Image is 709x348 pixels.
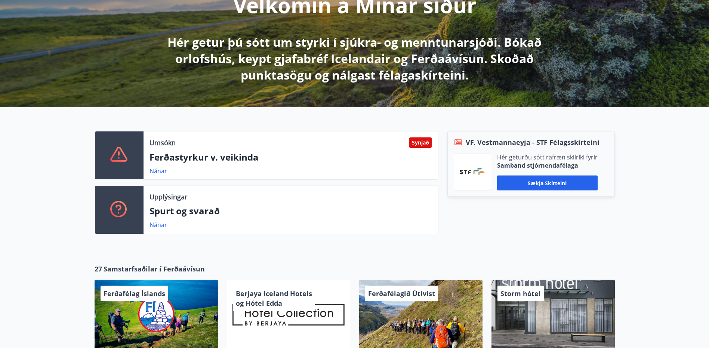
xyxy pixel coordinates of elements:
p: Hér geturðu sótt rafræn skilríki fyrir [497,153,598,161]
button: Sækja skírteini [497,175,598,190]
a: Nánar [149,167,167,175]
span: Samstarfsaðilar í Ferðaávísun [104,264,205,274]
div: Synjað [409,137,432,148]
p: Samband stjórnendafélaga [497,161,598,170]
p: Ferðastyrkur v. veikinda [149,151,432,164]
span: Ferðafélag Íslands [104,289,165,298]
p: Hér getur þú sótt um styrki í sjúkra- og menntunarsjóði. Bókað orlofshús, keypt gjafabréf Iceland... [157,34,552,83]
p: Upplýsingar [149,192,187,202]
span: VF. Vestmannaeyja - STF Félagsskírteini [466,137,599,147]
img: vjCaq2fThgY3EUYqSgpjEiBg6WP39ov69hlhuPVN.png [460,168,485,175]
a: Nánar [149,221,167,229]
span: 27 [95,264,102,274]
p: Spurt og svarað [149,205,432,217]
p: Umsókn [149,138,176,147]
span: Storm hótel [500,289,541,298]
span: Berjaya Iceland Hotels og Hótel Edda [236,289,312,308]
span: Ferðafélagið Útivist [368,289,435,298]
